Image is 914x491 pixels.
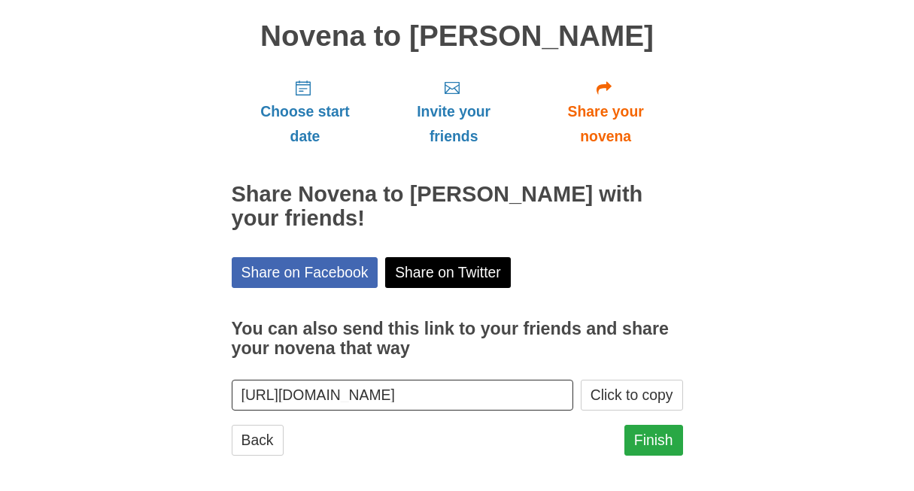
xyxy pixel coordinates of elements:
[393,99,513,149] span: Invite your friends
[581,380,683,411] button: Click to copy
[624,425,683,456] a: Finish
[232,257,378,288] a: Share on Facebook
[232,183,683,231] h2: Share Novena to [PERSON_NAME] with your friends!
[232,425,284,456] a: Back
[232,20,683,53] h1: Novena to [PERSON_NAME]
[529,67,683,156] a: Share your novena
[378,67,528,156] a: Invite your friends
[385,257,511,288] a: Share on Twitter
[247,99,364,149] span: Choose start date
[232,320,683,358] h3: You can also send this link to your friends and share your novena that way
[544,99,668,149] span: Share your novena
[232,67,379,156] a: Choose start date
